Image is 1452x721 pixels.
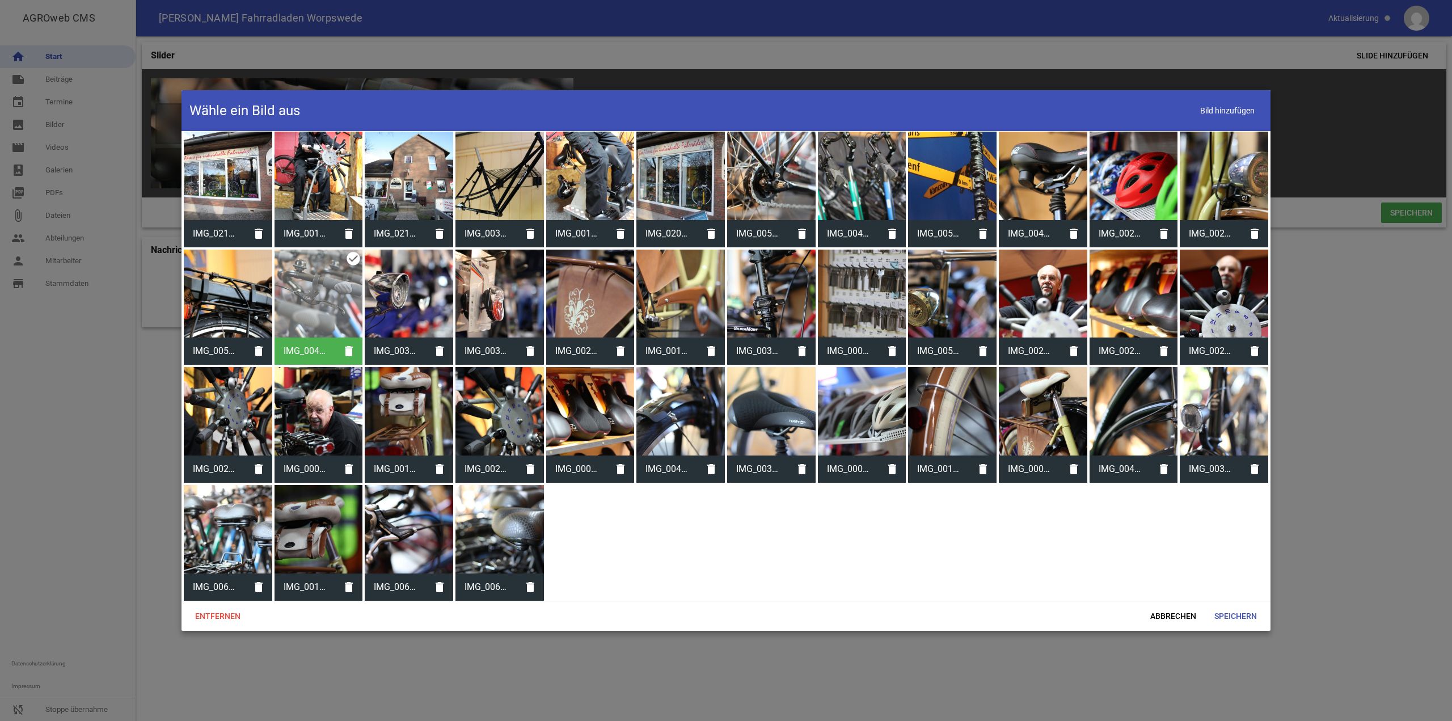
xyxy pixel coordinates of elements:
[727,219,788,248] span: IMG_0053.JPG
[245,574,272,601] i: delete
[426,456,453,483] i: delete
[275,572,336,602] span: IMG_0010.JPG
[1241,338,1268,365] i: delete
[365,454,426,484] span: IMG_0013.JPG
[365,219,426,248] span: IMG_0211.JPG
[607,338,634,365] i: delete
[636,454,698,484] span: IMG_0048.JPG
[636,219,698,248] span: IMG_0201.JPG
[999,336,1060,366] span: IMG_0023.JPG
[455,219,517,248] span: IMG_0036.JPG
[1241,220,1268,247] i: delete
[1060,220,1087,247] i: delete
[818,336,879,366] span: IMG_0006.JPG
[517,456,544,483] i: delete
[818,454,879,484] span: IMG_0007.JPG
[788,220,816,247] i: delete
[455,336,517,366] span: IMG_0030.JPG
[455,572,517,602] span: IMG_0062.JPG
[908,454,969,484] span: IMG_0011.JPG
[1150,456,1177,483] i: delete
[426,574,453,601] i: delete
[1060,338,1087,365] i: delete
[969,338,997,365] i: delete
[879,338,906,365] i: delete
[636,336,698,366] span: IMG_0012.JPG
[788,338,816,365] i: delete
[1205,606,1266,626] span: Speichern
[607,456,634,483] i: delete
[969,220,997,247] i: delete
[245,220,272,247] i: delete
[698,220,725,247] i: delete
[969,456,997,483] i: delete
[818,219,879,248] span: IMG_0044.JPG
[999,454,1060,484] span: IMG_0009.JPG
[1192,99,1263,122] span: Bild hinzufügen
[184,219,245,248] span: IMG_0212.JPG
[335,220,362,247] i: delete
[879,456,906,483] i: delete
[1180,454,1241,484] span: IMG_0034.JPG
[546,336,607,366] span: IMG_0028.JPG
[335,574,362,601] i: delete
[275,336,336,366] span: IMG_0046.JPG
[1090,454,1151,484] span: IMG_0040.JPG
[546,219,607,248] span: IMG_0019.JPG
[1150,338,1177,365] i: delete
[365,572,426,602] span: IMG_0060.JPG
[698,456,725,483] i: delete
[546,454,607,484] span: IMG_0008.JPG
[426,220,453,247] i: delete
[245,338,272,365] i: delete
[727,454,788,484] span: IMG_0035.JPG
[275,219,336,248] span: IMG_0016.JPG
[1241,456,1268,483] i: delete
[335,456,362,483] i: delete
[908,219,969,248] span: IMG_0057.JPG
[1180,219,1241,248] span: IMG_0027.JPG
[275,454,336,484] span: IMG_0004.JPG
[607,220,634,247] i: delete
[727,336,788,366] span: IMG_0037.JPG
[245,456,272,483] i: delete
[184,572,245,602] span: IMG_0065.JPG
[189,102,300,120] h4: Wähle ein Bild aus
[455,454,517,484] span: IMG_0022.JPG
[365,336,426,366] span: IMG_0031.JPG
[788,456,816,483] i: delete
[698,338,725,365] i: delete
[1090,336,1151,366] span: IMG_0025.JPG
[517,338,544,365] i: delete
[517,220,544,247] i: delete
[999,219,1060,248] span: IMG_0041.JPG
[517,574,544,601] i: delete
[879,220,906,247] i: delete
[1060,456,1087,483] i: delete
[184,336,245,366] span: IMG_0052.JPG
[908,336,969,366] span: IMG_0058.JPG
[335,338,362,365] i: delete
[1090,219,1151,248] span: IMG_0029.JPG
[186,606,250,626] span: Entfernen
[184,454,245,484] span: IMG_0020.JPG
[1150,220,1177,247] i: delete
[1141,606,1205,626] span: Abbrechen
[1180,336,1241,366] span: IMG_0024.JPG
[426,338,453,365] i: delete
